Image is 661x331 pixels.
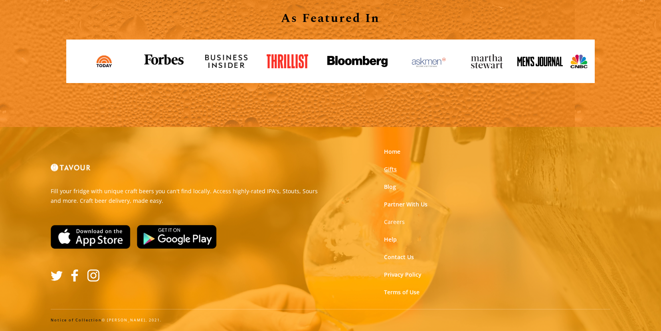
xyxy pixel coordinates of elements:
[384,253,414,261] a: Contact Us
[384,271,422,279] a: Privacy Policy
[384,148,400,156] a: Home
[51,317,610,323] div: © [PERSON_NAME], 2021.
[384,165,397,173] a: Gifts
[384,218,405,226] a: Careers
[51,186,325,206] p: Fill your fridge with unique craft beers you can't find locally. Access highly-rated IPA's, Stout...
[384,236,397,244] a: Help
[384,288,420,296] a: Terms of Use
[281,9,380,28] strong: As Featured In
[384,183,396,191] a: Blog
[384,200,427,208] a: Partner With Us
[51,317,102,323] a: Notice of Collection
